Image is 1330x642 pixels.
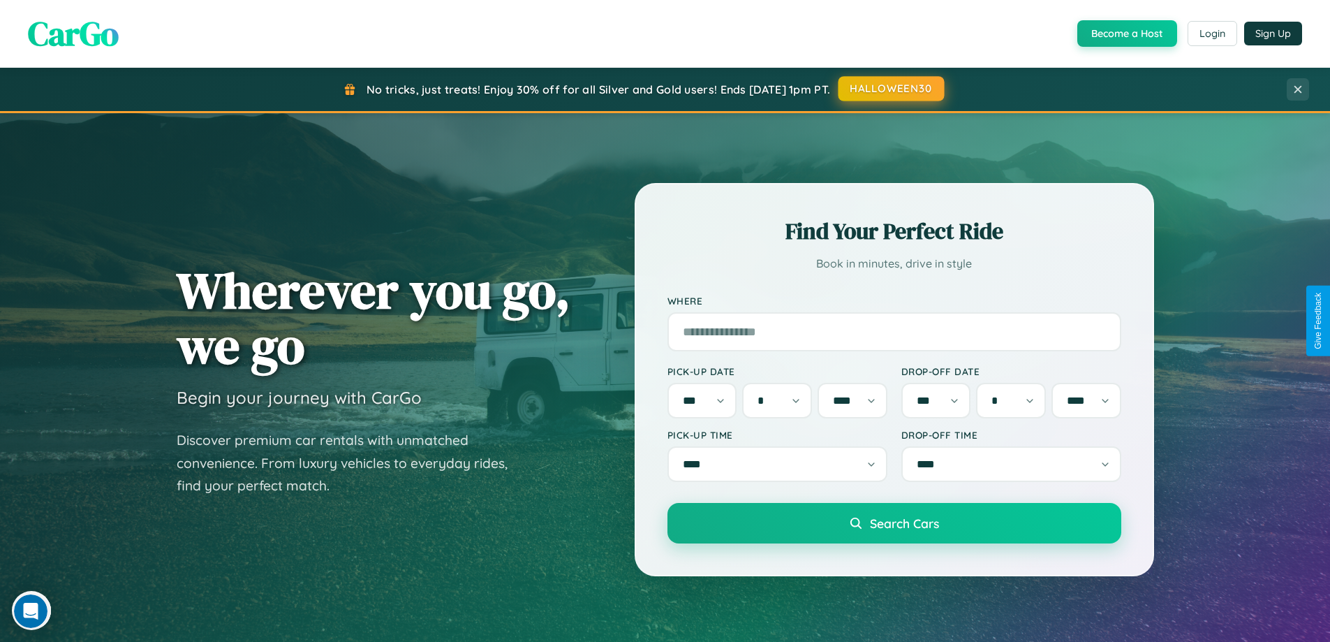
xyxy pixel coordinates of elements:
[367,82,830,96] span: No tricks, just treats! Enjoy 30% off for all Silver and Gold users! Ends [DATE] 1pm PT.
[901,365,1121,377] label: Drop-off Date
[667,254,1121,274] p: Book in minutes, drive in style
[901,429,1121,441] label: Drop-off Time
[1313,293,1323,349] div: Give Feedback
[177,429,526,497] p: Discover premium car rentals with unmatched convenience. From luxury vehicles to everyday rides, ...
[838,76,945,101] button: HALLOWEEN30
[6,6,260,44] div: Open Intercom Messenger
[667,216,1121,247] h2: Find Your Perfect Ride
[667,295,1121,307] label: Where
[177,387,422,408] h3: Begin your journey with CarGo
[1077,20,1177,47] button: Become a Host
[667,503,1121,543] button: Search Cars
[667,365,887,377] label: Pick-up Date
[14,594,47,628] iframe: Intercom live chat
[28,10,119,57] span: CarGo
[12,591,51,630] iframe: Intercom live chat discovery launcher
[1188,21,1237,46] button: Login
[177,263,570,373] h1: Wherever you go, we go
[667,429,887,441] label: Pick-up Time
[870,516,939,531] span: Search Cars
[1244,22,1302,45] button: Sign Up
